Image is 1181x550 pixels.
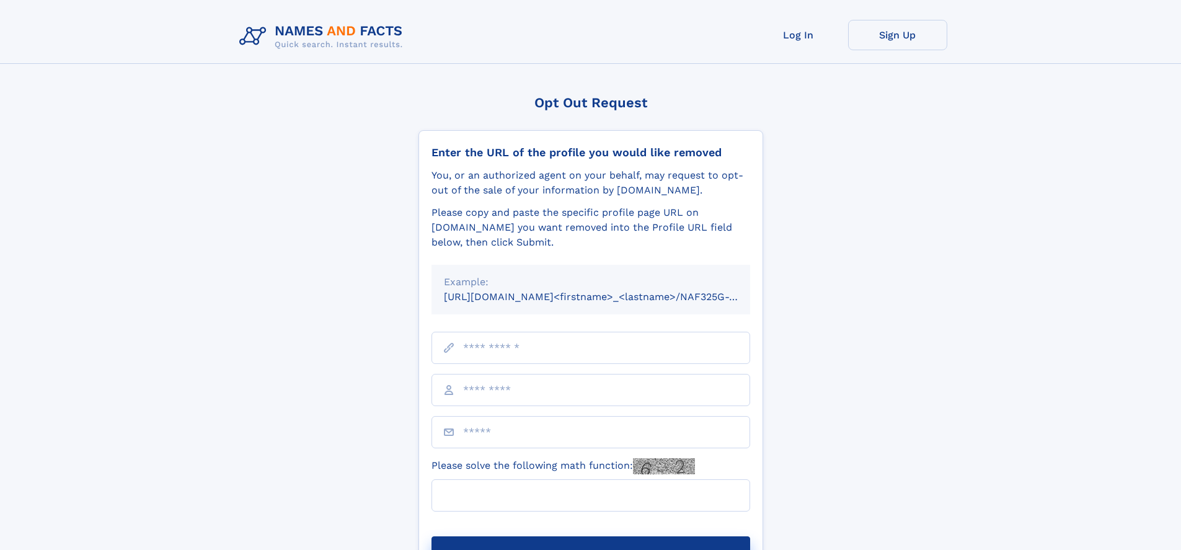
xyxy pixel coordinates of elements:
[431,458,695,474] label: Please solve the following math function:
[431,205,750,250] div: Please copy and paste the specific profile page URL on [DOMAIN_NAME] you want removed into the Pr...
[444,291,774,303] small: [URL][DOMAIN_NAME]<firstname>_<lastname>/NAF325G-xxxxxxxx
[444,275,738,290] div: Example:
[431,146,750,159] div: Enter the URL of the profile you would like removed
[234,20,413,53] img: Logo Names and Facts
[418,95,763,110] div: Opt Out Request
[848,20,947,50] a: Sign Up
[749,20,848,50] a: Log In
[431,168,750,198] div: You, or an authorized agent on your behalf, may request to opt-out of the sale of your informatio...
